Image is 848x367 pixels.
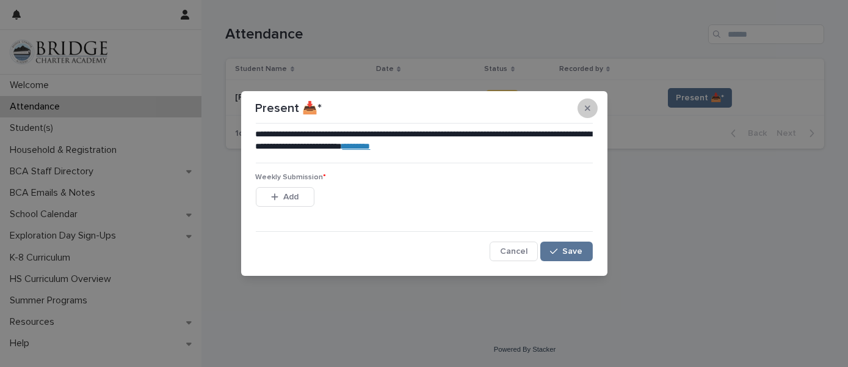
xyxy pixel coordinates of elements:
button: Cancel [490,242,538,261]
span: Weekly Submission [256,174,327,181]
span: Cancel [500,247,527,256]
span: Save [563,247,583,256]
button: Save [540,242,592,261]
span: Add [283,193,299,201]
p: Present 📥* [256,101,322,116]
button: Add [256,187,314,207]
